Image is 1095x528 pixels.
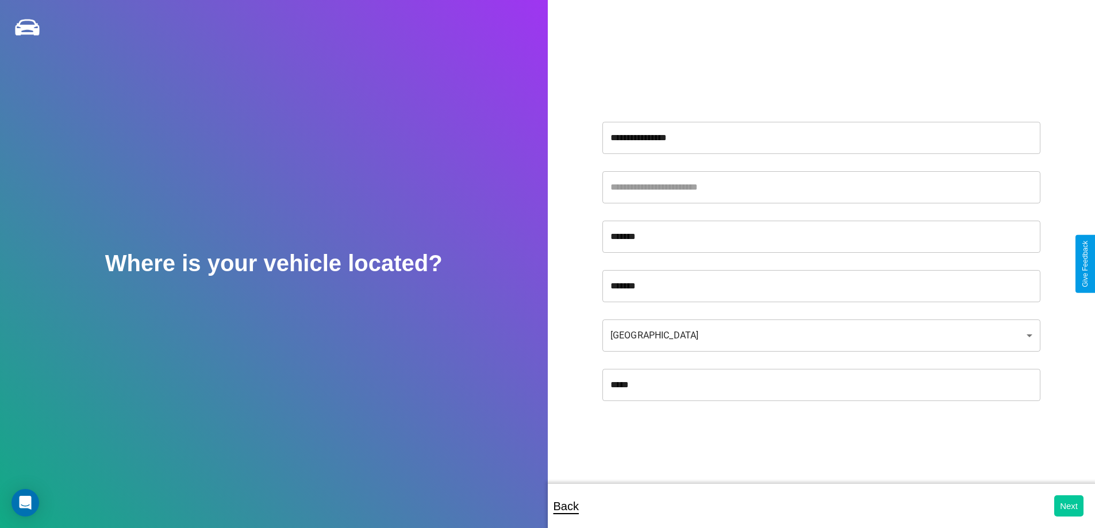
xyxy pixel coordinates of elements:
[105,250,443,276] h2: Where is your vehicle located?
[11,489,39,517] div: Open Intercom Messenger
[1081,241,1089,287] div: Give Feedback
[554,496,579,517] p: Back
[1054,495,1084,517] button: Next
[602,319,1040,352] div: [GEOGRAPHIC_DATA]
